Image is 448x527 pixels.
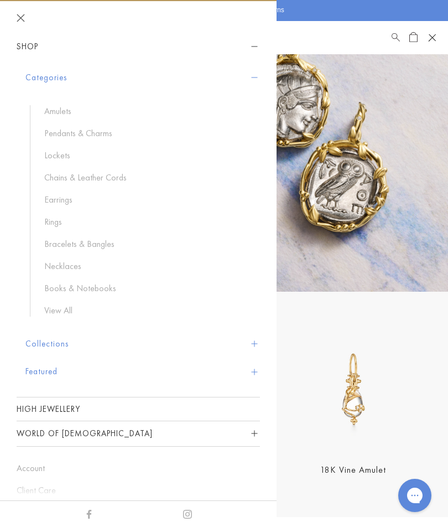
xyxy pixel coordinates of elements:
a: Rings [44,216,249,228]
a: High Jewellery [17,397,260,421]
a: Open Shopping Bag [409,31,418,44]
a: Account [17,462,260,474]
button: Featured [25,358,260,386]
nav: Sidebar navigation [17,34,260,447]
a: 18K Vine Amulet [320,464,386,476]
a: Facebook [85,508,93,520]
button: Close navigation [17,14,25,22]
button: Collections [25,330,260,358]
a: Amulets [44,105,249,117]
a: Client Care [17,484,260,497]
img: P51816-E11VINE [292,328,415,451]
button: Open navigation [424,29,440,46]
iframe: Gorgias live chat messenger [393,475,437,516]
a: Pendants & Charms [44,127,249,139]
a: Necklaces [44,260,249,272]
a: Search [392,31,400,44]
a: Books & Notebooks [44,282,249,294]
a: View All [44,304,249,317]
a: Instagram [183,508,192,520]
button: World of [DEMOGRAPHIC_DATA] [17,421,260,446]
button: Categories [25,64,260,92]
a: Lockets [44,149,249,162]
a: Chains & Leather Cords [44,172,249,184]
a: Bracelets & Bangles [44,238,249,250]
a: Earrings [44,194,249,206]
button: Shop [17,34,260,59]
